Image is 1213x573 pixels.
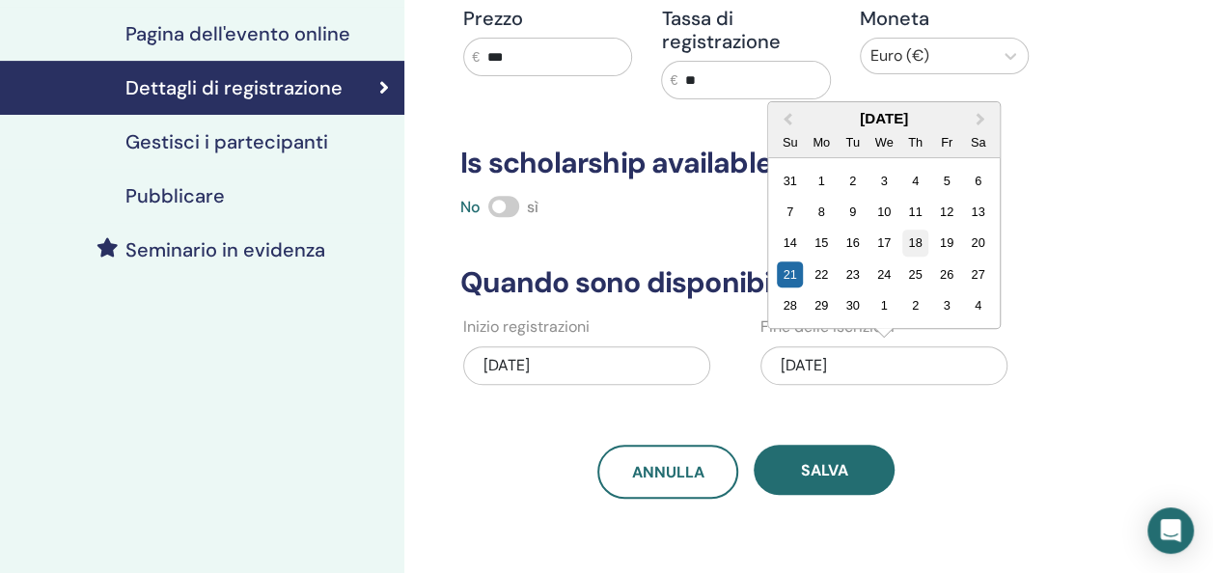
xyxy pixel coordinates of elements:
div: Month September, 2025 [774,165,993,321]
div: Su [777,129,803,155]
div: Fr [933,129,959,155]
div: Choose Monday, September 29th, 2025 [809,293,835,319]
div: Choose Wednesday, September 10th, 2025 [870,199,896,225]
h4: Tassa di registrazione [661,7,830,53]
div: [DATE] [760,346,1007,385]
div: Choose Wednesday, September 3rd, 2025 [870,168,896,194]
div: Choose Friday, September 19th, 2025 [933,231,959,257]
div: Choose Sunday, September 7th, 2025 [777,199,803,225]
div: Choose Tuesday, September 2nd, 2025 [840,168,866,194]
h4: Seminario in evidenza [125,238,325,261]
div: Choose Sunday, September 28th, 2025 [777,293,803,319]
div: Choose Saturday, September 20th, 2025 [965,231,991,257]
span: € [472,47,480,68]
div: Choose Monday, September 8th, 2025 [809,199,835,225]
div: Choose Friday, September 12th, 2025 [933,199,959,225]
div: Tu [840,129,866,155]
div: Choose Tuesday, September 16th, 2025 [840,231,866,257]
div: Choose Sunday, September 21st, 2025 [777,261,803,287]
div: Choose Thursday, September 4th, 2025 [902,168,928,194]
div: Choose Date [767,101,1001,329]
div: Choose Tuesday, September 30th, 2025 [840,293,866,319]
h4: Pubblicare [125,184,225,207]
div: [DATE] [768,110,1000,126]
label: Fine delle iscrizioni [760,315,895,339]
div: Choose Saturday, September 6th, 2025 [965,168,991,194]
div: Sa [965,129,991,155]
h3: Quando sono disponibili le iscrizioni? [449,265,1043,300]
div: [DATE] [463,346,710,385]
span: Annulla [632,462,704,482]
h4: Gestisci i partecipanti [125,130,328,153]
div: Choose Monday, September 22nd, 2025 [809,261,835,287]
button: Previous Month [770,104,801,135]
label: Inizio registrazioni [463,315,590,339]
div: Choose Wednesday, September 24th, 2025 [870,261,896,287]
a: Annulla [597,445,738,499]
div: Choose Sunday, August 31st, 2025 [777,168,803,194]
div: Choose Saturday, September 13th, 2025 [965,199,991,225]
div: Choose Monday, September 1st, 2025 [809,168,835,194]
div: Choose Friday, October 3rd, 2025 [933,293,959,319]
h4: Moneta [860,7,1029,30]
div: Choose Thursday, September 25th, 2025 [902,261,928,287]
div: Choose Thursday, September 11th, 2025 [902,199,928,225]
h4: Prezzo [463,7,632,30]
span: Salva [801,460,848,480]
div: Choose Monday, September 15th, 2025 [809,231,835,257]
div: Choose Saturday, October 4th, 2025 [965,293,991,319]
h3: Is scholarship available? [449,146,1043,180]
div: Open Intercom Messenger [1147,507,1194,554]
div: Choose Saturday, September 27th, 2025 [965,261,991,287]
div: We [870,129,896,155]
div: Choose Thursday, October 2nd, 2025 [902,293,928,319]
div: Choose Tuesday, September 9th, 2025 [840,199,866,225]
div: Th [902,129,928,155]
div: Choose Thursday, September 18th, 2025 [902,231,928,257]
span: € [670,70,677,91]
button: Salva [754,445,895,495]
div: Choose Sunday, September 14th, 2025 [777,231,803,257]
div: Choose Tuesday, September 23rd, 2025 [840,261,866,287]
span: No [460,197,481,217]
h4: Pagina dell'evento online [125,22,350,45]
h4: Dettagli di registrazione [125,76,343,99]
button: Next Month [967,104,998,135]
div: Mo [809,129,835,155]
div: Choose Friday, September 26th, 2025 [933,261,959,287]
div: Choose Wednesday, September 17th, 2025 [870,231,896,257]
div: Choose Friday, September 5th, 2025 [933,168,959,194]
div: Choose Wednesday, October 1st, 2025 [870,293,896,319]
span: sì [527,197,538,217]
